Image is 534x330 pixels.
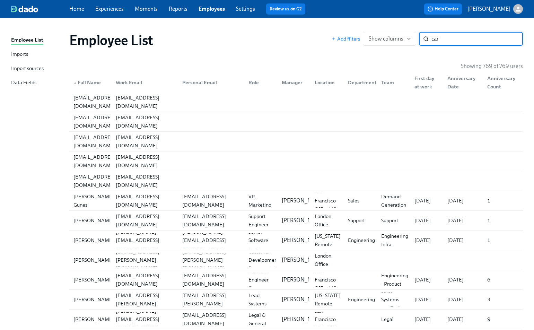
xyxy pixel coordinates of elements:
[69,151,523,171] a: [EMAIL_ADDRESS][DOMAIN_NAME][EMAIL_ADDRESS][DOMAIN_NAME]
[378,232,411,249] div: Engineering Infra
[445,216,482,225] div: [DATE]
[312,252,342,268] div: London Office
[312,232,343,249] div: [US_STATE] Remote
[71,94,120,110] div: [EMAIL_ADDRESS][DOMAIN_NAME]
[484,216,522,225] div: 1
[113,247,176,272] div: [EMAIL_ADDRESS][PERSON_NAME][DOMAIN_NAME]
[236,6,255,12] a: Settings
[71,133,120,150] div: [EMAIL_ADDRESS][DOMAIN_NAME]
[312,78,342,87] div: Location
[282,236,325,244] p: [PERSON_NAME]
[378,315,409,323] div: Legal
[11,50,64,59] a: Imports
[445,276,482,284] div: [DATE]
[113,173,176,189] div: [EMAIL_ADDRESS][DOMAIN_NAME]
[11,6,38,12] img: dado
[431,32,523,46] input: Search by name
[467,4,523,14] button: [PERSON_NAME]
[282,256,325,264] p: [PERSON_NAME]
[282,276,325,284] p: [PERSON_NAME]
[332,35,360,42] button: Add filters
[71,236,117,244] div: [PERSON_NAME]
[282,217,325,224] p: [PERSON_NAME]
[484,197,522,205] div: 1
[69,6,84,12] a: Home
[246,247,285,272] div: Customer Development Representative
[428,6,458,12] span: Help Center
[69,290,523,309] div: [PERSON_NAME][PERSON_NAME][EMAIL_ADDRESS][PERSON_NAME][DOMAIN_NAME][PERSON_NAME][EMAIL_ADDRESS][P...
[412,216,442,225] div: [DATE]
[312,267,342,292] div: San Francisco Office HQ
[461,62,523,70] p: Showing 769 of 769 users
[135,6,158,12] a: Moments
[11,50,28,59] div: Imports
[282,315,325,323] p: [PERSON_NAME]
[279,78,309,87] div: Manager
[113,283,176,316] div: [PERSON_NAME][EMAIL_ADDRESS][PERSON_NAME][DOMAIN_NAME]
[412,315,442,323] div: [DATE]
[312,291,343,308] div: [US_STATE] Remote
[69,191,523,211] a: [PERSON_NAME] Gunes[EMAIL_ADDRESS][DOMAIN_NAME][EMAIL_ADDRESS][DOMAIN_NAME]VP, Marketing[PERSON_N...
[71,153,120,170] div: [EMAIL_ADDRESS][DOMAIN_NAME]
[266,3,305,15] button: Review us on G2
[484,315,522,323] div: 9
[378,78,409,87] div: Team
[69,32,153,49] h1: Employee List
[69,270,523,290] a: [PERSON_NAME][EMAIL_ADDRESS][DOMAIN_NAME][EMAIL_ADDRESS][DOMAIN_NAME]Software Engineer III[PERSON...
[180,228,243,253] div: [PERSON_NAME][EMAIL_ADDRESS][DOMAIN_NAME]
[180,311,243,328] div: [EMAIL_ADDRESS][DOMAIN_NAME]
[71,295,117,304] div: [PERSON_NAME]
[180,271,243,288] div: [EMAIL_ADDRESS][DOMAIN_NAME]
[378,216,409,225] div: Support
[113,94,176,110] div: [EMAIL_ADDRESS][DOMAIN_NAME]
[378,271,411,288] div: Engineering - Product
[445,197,482,205] div: [DATE]
[69,112,523,132] a: [EMAIL_ADDRESS][DOMAIN_NAME][EMAIL_ADDRESS][DOMAIN_NAME]
[345,236,378,244] div: Engineering
[71,78,110,87] div: Full Name
[467,5,510,13] p: [PERSON_NAME]
[409,76,442,89] div: First day at work
[69,231,523,250] a: [PERSON_NAME][PERSON_NAME][EMAIL_ADDRESS][DOMAIN_NAME][PERSON_NAME][EMAIL_ADDRESS][DOMAIN_NAME]Se...
[246,228,276,253] div: Senior Software Engineer
[312,212,342,229] div: London Office
[69,290,523,310] a: [PERSON_NAME][PERSON_NAME][EMAIL_ADDRESS][PERSON_NAME][DOMAIN_NAME][PERSON_NAME][EMAIL_ADDRESS][P...
[484,74,522,91] div: Anniversary Count
[69,112,523,131] div: [EMAIL_ADDRESS][DOMAIN_NAME][EMAIL_ADDRESS][DOMAIN_NAME]
[345,295,378,304] div: Engineering
[69,250,523,270] a: [PERSON_NAME][EMAIL_ADDRESS][PERSON_NAME][DOMAIN_NAME][EMAIL_ADDRESS][PERSON_NAME][DOMAIN_NAME]Cu...
[312,188,342,213] div: San Francisco Office HQ
[243,76,276,89] div: Role
[11,6,69,12] a: dado
[69,171,523,191] a: [EMAIL_ADDRESS][DOMAIN_NAME][EMAIL_ADDRESS][DOMAIN_NAME]
[412,197,442,205] div: [DATE]
[11,36,64,45] a: Employee List
[246,212,276,229] div: Support Engineer
[180,247,243,272] div: [EMAIL_ADDRESS][PERSON_NAME][DOMAIN_NAME]
[69,310,523,329] a: [PERSON_NAME][PERSON_NAME][EMAIL_ADDRESS][DOMAIN_NAME][EMAIL_ADDRESS][DOMAIN_NAME]VP of Legal & G...
[71,315,117,323] div: [PERSON_NAME]
[69,191,523,210] div: [PERSON_NAME] Gunes[EMAIL_ADDRESS][DOMAIN_NAME][EMAIL_ADDRESS][DOMAIN_NAME]VP, Marketing[PERSON_N...
[11,79,36,87] div: Data Fields
[71,173,120,189] div: [EMAIL_ADDRESS][DOMAIN_NAME]
[378,192,409,209] div: Demand Generation
[412,276,442,284] div: [DATE]
[73,81,77,85] span: ▲
[11,79,64,87] a: Data Fields
[113,212,176,229] div: [EMAIL_ADDRESS][DOMAIN_NAME]
[376,76,409,89] div: Team
[445,74,482,91] div: Anniversary Date
[246,78,276,87] div: Role
[11,36,43,45] div: Employee List
[369,35,410,42] span: Show columns
[484,295,522,304] div: 3
[69,132,523,151] a: [EMAIL_ADDRESS][DOMAIN_NAME][EMAIL_ADDRESS][DOMAIN_NAME]
[484,276,522,284] div: 6
[180,78,243,87] div: Personal Email
[113,228,176,253] div: [PERSON_NAME][EMAIL_ADDRESS][DOMAIN_NAME]
[71,192,117,209] div: [PERSON_NAME] Gunes
[424,3,462,15] button: Help Center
